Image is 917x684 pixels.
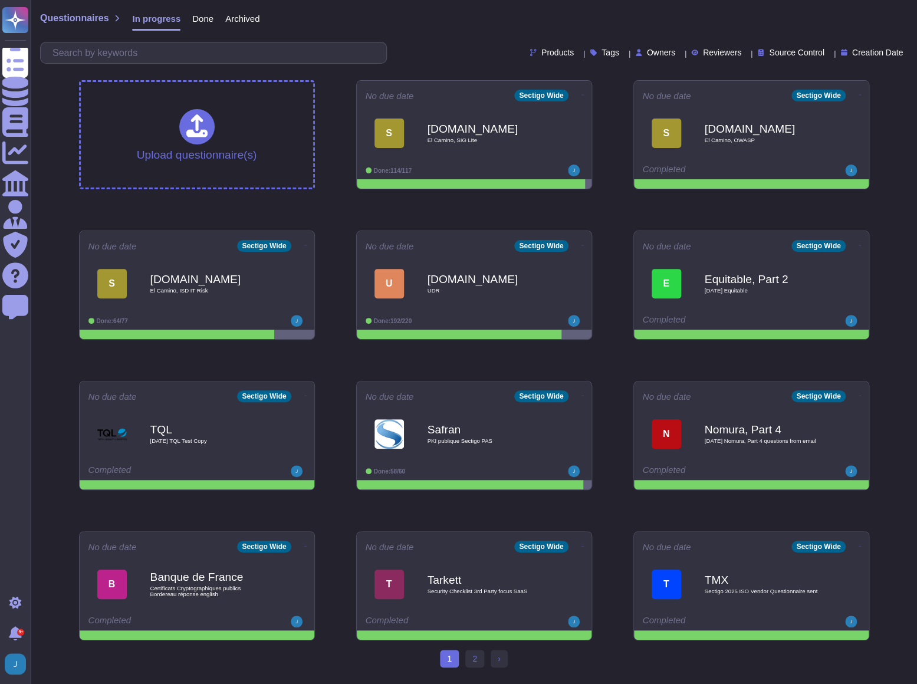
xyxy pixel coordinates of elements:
img: user [568,616,580,627]
b: Tarkett [428,574,545,586]
b: TQL [150,424,268,435]
span: No due date [366,392,414,401]
span: No due date [88,542,137,551]
img: user [291,616,303,627]
b: [DOMAIN_NAME] [428,274,545,285]
img: user [291,315,303,327]
span: No due date [643,392,691,401]
div: S [374,119,404,148]
img: Logo [374,419,404,449]
span: › [498,654,501,663]
span: [DATE] Equitable [705,288,823,294]
span: Done: 114/117 [374,167,412,174]
span: Done: 192/220 [374,318,412,324]
span: El Camino, ISD IT Risk [150,288,268,294]
span: Done [192,14,213,23]
span: Owners [647,48,675,57]
img: user [845,315,857,327]
input: Search by keywords [47,42,386,63]
div: Sectigo Wide [791,90,845,101]
span: PKI publique Sectigo PAS [428,438,545,444]
span: Sectigo 2025 ISO Vendor Questionnaire sent [705,588,823,594]
div: Sectigo Wide [514,90,568,101]
span: 1 [440,650,459,667]
b: Safran [428,424,545,435]
img: Logo [97,419,127,449]
div: Completed [643,616,787,627]
div: Sectigo Wide [791,541,845,553]
div: S [652,119,681,148]
span: No due date [88,392,137,401]
div: Completed [88,616,233,627]
div: Sectigo Wide [514,240,568,252]
div: Sectigo Wide [237,390,291,402]
span: Source Control [769,48,824,57]
span: No due date [643,91,691,100]
img: user [568,315,580,327]
span: Tags [602,48,619,57]
img: user [291,465,303,477]
img: user [845,165,857,176]
div: Sectigo Wide [791,390,845,402]
img: user [845,616,857,627]
span: El Camino, SIG Lite [428,137,545,143]
span: Done: 58/60 [374,468,405,475]
div: B [97,570,127,599]
span: Creation Date [852,48,903,57]
div: Sectigo Wide [237,240,291,252]
span: El Camino, OWASP [705,137,823,143]
div: Completed [366,616,510,627]
div: T [652,570,681,599]
span: No due date [366,91,414,100]
div: 9+ [17,629,24,636]
span: UDR [428,288,545,294]
div: T [374,570,404,599]
div: Completed [643,315,787,327]
div: Completed [88,465,233,477]
span: No due date [643,542,691,551]
span: Done: 64/77 [97,318,128,324]
b: Nomura, Part 4 [705,424,823,435]
b: TMX [705,574,823,586]
div: E [652,269,681,298]
div: Sectigo Wide [514,390,568,402]
span: [DATE] Nomura, Part 4 questions from email [705,438,823,444]
div: Sectigo Wide [237,541,291,553]
b: Equitable, Part 2 [705,274,823,285]
b: Banque de France [150,571,268,583]
span: No due date [88,242,137,251]
div: U [374,269,404,298]
div: N [652,419,681,449]
span: Products [541,48,574,57]
b: [DOMAIN_NAME] [150,274,268,285]
span: [DATE] TQL Test Copy [150,438,268,444]
div: Completed [643,165,787,176]
span: In progress [132,14,180,23]
button: user [2,651,34,677]
b: [DOMAIN_NAME] [705,123,823,134]
span: Security Checklist 3rd Party focus SaaS [428,588,545,594]
div: Upload questionnaire(s) [137,109,257,160]
span: No due date [643,242,691,251]
a: 2 [465,650,484,667]
b: [DOMAIN_NAME] [428,123,545,134]
img: user [568,465,580,477]
span: Reviewers [703,48,741,57]
span: Certificats Cryptographiques publics Bordereau réponse english [150,586,268,597]
div: Sectigo Wide [791,240,845,252]
img: user [5,653,26,675]
div: S [97,269,127,298]
span: Archived [225,14,259,23]
div: Sectigo Wide [514,541,568,553]
span: No due date [366,542,414,551]
span: No due date [366,242,414,251]
div: Completed [643,465,787,477]
span: Questionnaires [40,14,109,23]
img: user [568,165,580,176]
img: user [845,465,857,477]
